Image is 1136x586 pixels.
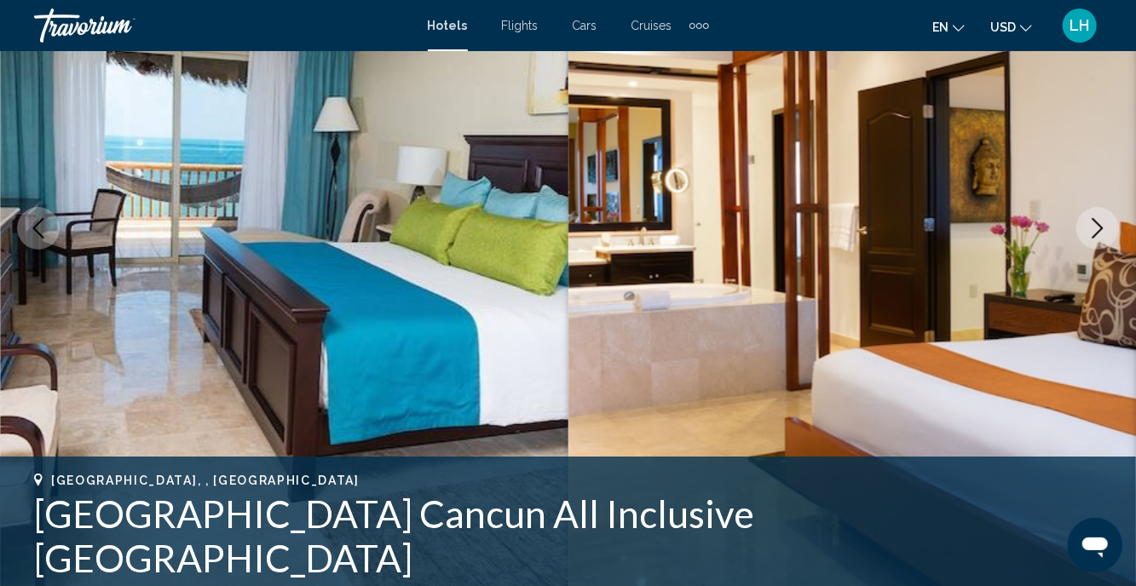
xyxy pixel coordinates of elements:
[428,19,468,32] a: Hotels
[502,19,539,32] a: Flights
[573,19,597,32] a: Cars
[1068,518,1122,572] iframe: Button to launch messaging window
[1070,17,1090,34] span: LH
[51,474,360,487] span: [GEOGRAPHIC_DATA], , [GEOGRAPHIC_DATA]
[34,491,1102,580] h1: [GEOGRAPHIC_DATA] Cancun All Inclusive [GEOGRAPHIC_DATA]
[1076,207,1119,250] button: Next image
[631,19,672,32] a: Cruises
[932,20,949,34] span: en
[932,14,965,39] button: Change language
[1058,8,1102,43] button: User Menu
[34,9,411,43] a: Travorium
[689,12,709,39] button: Extra navigation items
[990,14,1032,39] button: Change currency
[17,207,60,250] button: Previous image
[990,20,1016,34] span: USD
